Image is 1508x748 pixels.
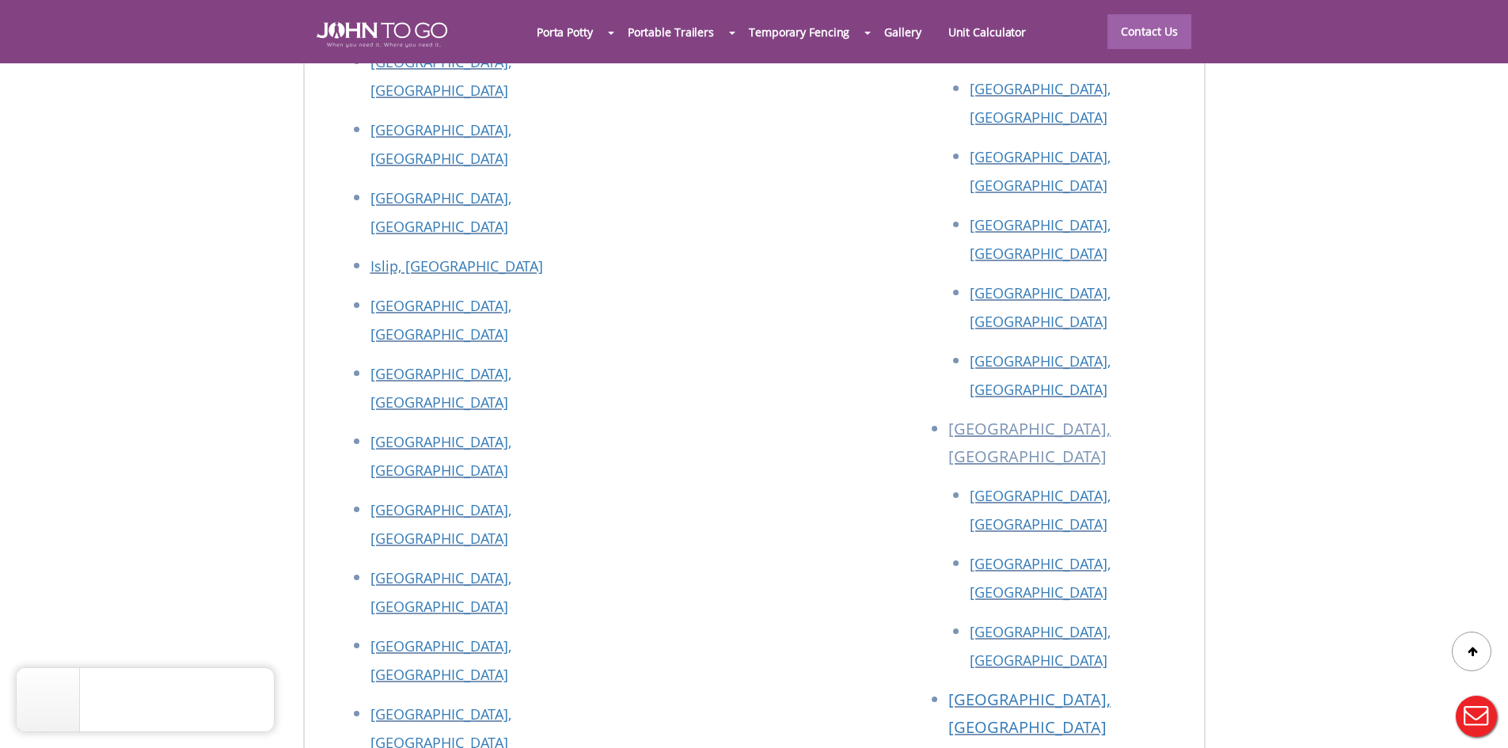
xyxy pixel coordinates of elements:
a: [GEOGRAPHIC_DATA], [GEOGRAPHIC_DATA] [970,622,1111,670]
a: [GEOGRAPHIC_DATA], [GEOGRAPHIC_DATA] [970,215,1111,263]
a: [GEOGRAPHIC_DATA], [GEOGRAPHIC_DATA] [948,689,1111,738]
a: [GEOGRAPHIC_DATA], [GEOGRAPHIC_DATA] [970,351,1111,399]
a: [GEOGRAPHIC_DATA], [GEOGRAPHIC_DATA] [370,568,511,616]
img: JOHN to go [317,22,447,47]
a: [GEOGRAPHIC_DATA], [GEOGRAPHIC_DATA] [370,296,511,344]
a: [GEOGRAPHIC_DATA], [GEOGRAPHIC_DATA] [970,554,1111,602]
button: Live Chat [1445,685,1508,748]
a: Porta Potty [523,15,606,49]
a: [GEOGRAPHIC_DATA], [GEOGRAPHIC_DATA] [370,364,511,412]
a: Islip, [GEOGRAPHIC_DATA] [370,256,543,275]
a: Unit Calculator [935,15,1040,49]
a: [GEOGRAPHIC_DATA], [GEOGRAPHIC_DATA] [370,52,511,100]
a: [GEOGRAPHIC_DATA], [GEOGRAPHIC_DATA] [970,79,1111,127]
a: [GEOGRAPHIC_DATA], [GEOGRAPHIC_DATA] [370,120,511,168]
a: [GEOGRAPHIC_DATA], [GEOGRAPHIC_DATA] [370,636,511,684]
a: [GEOGRAPHIC_DATA], [GEOGRAPHIC_DATA] [370,432,511,480]
a: [GEOGRAPHIC_DATA], [GEOGRAPHIC_DATA] [370,500,511,548]
a: Temporary Fencing [735,15,863,49]
li: [GEOGRAPHIC_DATA], [GEOGRAPHIC_DATA] [948,415,1188,481]
a: Gallery [871,15,934,49]
a: [GEOGRAPHIC_DATA], [GEOGRAPHIC_DATA] [970,147,1111,195]
a: Portable Trailers [614,15,727,49]
a: Contact Us [1107,14,1191,49]
a: [GEOGRAPHIC_DATA], [GEOGRAPHIC_DATA] [970,486,1111,533]
a: [GEOGRAPHIC_DATA], [GEOGRAPHIC_DATA] [970,283,1111,331]
a: [GEOGRAPHIC_DATA], [GEOGRAPHIC_DATA] [370,188,511,236]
